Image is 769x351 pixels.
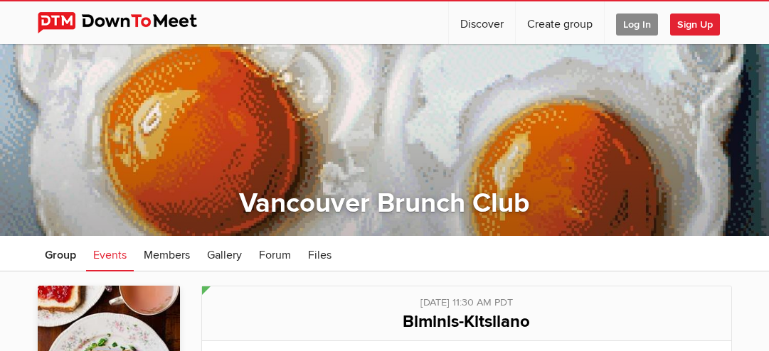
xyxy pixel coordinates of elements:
a: Members [137,236,197,271]
a: Events [86,236,134,271]
span: Forum [259,248,291,262]
a: Sign Up [670,1,731,44]
a: Log In [605,1,669,44]
a: Group [38,236,83,271]
span: Group [45,248,76,262]
span: Biminis-Kitsilano [403,311,530,332]
span: Gallery [207,248,242,262]
span: Events [93,248,127,262]
span: Members [144,248,190,262]
div: [DATE] 11:30 AM PDT [216,286,717,310]
a: Forum [252,236,298,271]
a: Files [301,236,339,271]
span: Sign Up [670,13,720,36]
span: Log In [616,13,658,36]
a: Gallery [200,236,249,271]
a: Vancouver Brunch Club [239,187,530,220]
img: DownToMeet [38,12,219,33]
a: Create group [516,1,604,44]
span: Files [308,248,332,262]
a: Discover [449,1,515,44]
